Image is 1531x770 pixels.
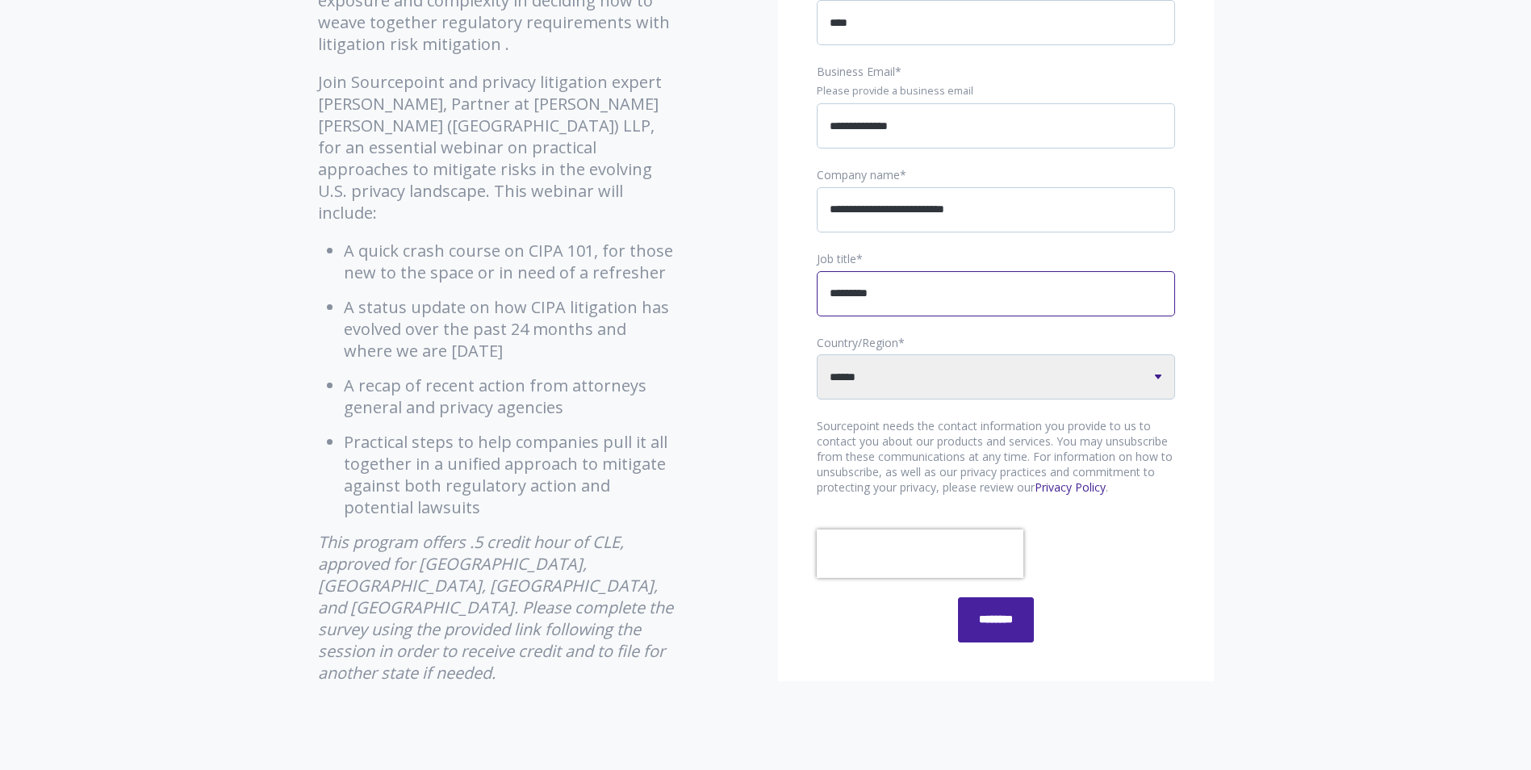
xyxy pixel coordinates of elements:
span: Company name [817,167,900,182]
li: Practical steps to help companies pull it all together in a unified approach to mitigate against ... [344,431,677,518]
p: Join Sourcepoint and privacy litigation expert [PERSON_NAME], Partner at [PERSON_NAME] [PERSON_NA... [318,71,677,224]
span: Job title [817,251,856,266]
em: This program offers .5 credit hour of CLE, approved for [GEOGRAPHIC_DATA], [GEOGRAPHIC_DATA], [GE... [318,531,673,684]
a: Privacy Policy [1035,479,1106,495]
p: Sourcepoint needs the contact information you provide to us to contact you about our products and... [817,419,1175,496]
li: A status update on how CIPA litigation has evolved over the past 24 months and where we are [DATE] [344,296,677,362]
span: Country/Region [817,335,898,350]
span: Business Email [817,64,895,79]
li: A quick crash course on CIPA 101, for those new to the space or in need of a refresher [344,240,677,283]
iframe: reCAPTCHA [817,529,1023,578]
legend: Please provide a business email [817,84,1175,98]
li: A recap of recent action from attorneys general and privacy agencies [344,375,677,418]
